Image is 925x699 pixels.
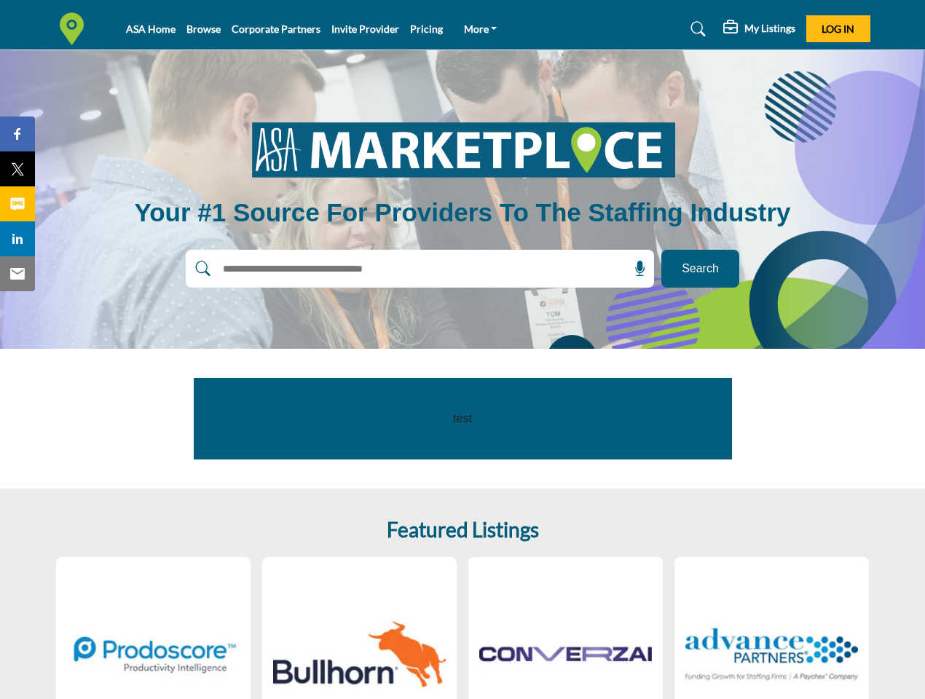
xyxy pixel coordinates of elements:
[410,23,443,35] a: Pricing
[723,20,795,38] div: My Listings
[661,250,739,288] button: Search
[126,23,176,35] a: ASA Home
[232,23,320,35] a: Corporate Partners
[134,196,790,229] h1: Your #1 Source for Providers to the Staffing Industry
[227,410,699,427] p: test
[387,518,539,542] h2: Featured Listings
[822,23,854,35] span: Log In
[454,19,508,39] a: More
[806,15,870,42] button: Log In
[744,22,795,35] h5: My Listings
[677,17,715,41] a: Search
[55,12,95,45] img: Site Logo
[331,23,399,35] a: Invite Provider
[186,23,221,35] a: Browse
[682,260,719,277] span: Search
[233,111,692,187] img: image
